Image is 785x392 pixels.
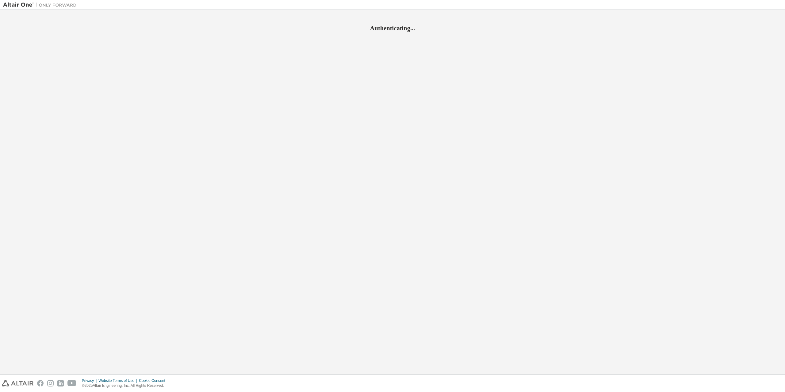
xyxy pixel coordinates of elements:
[3,24,782,32] h2: Authenticating...
[98,378,139,383] div: Website Terms of Use
[82,378,98,383] div: Privacy
[3,2,80,8] img: Altair One
[37,380,44,386] img: facebook.svg
[67,380,76,386] img: youtube.svg
[57,380,64,386] img: linkedin.svg
[2,380,33,386] img: altair_logo.svg
[139,378,169,383] div: Cookie Consent
[47,380,54,386] img: instagram.svg
[82,383,169,388] p: © 2025 Altair Engineering, Inc. All Rights Reserved.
